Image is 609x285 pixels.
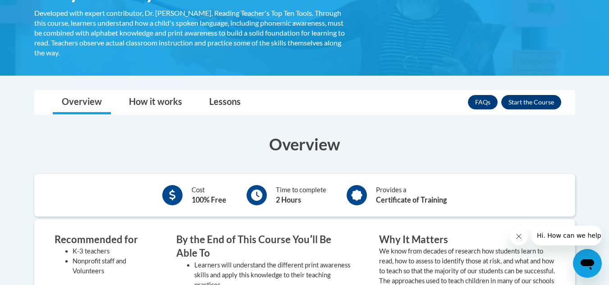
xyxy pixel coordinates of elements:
[192,185,226,205] div: Cost
[55,233,149,247] h3: Recommended for
[5,6,73,14] span: Hi. How can we help?
[510,227,528,245] iframe: Close message
[531,226,602,245] iframe: Message from company
[53,90,111,114] a: Overview
[73,256,149,276] li: Nonprofit staff and Volunteers
[176,233,352,261] h3: By the End of This Course Youʹll Be Able To
[379,233,555,247] h3: Why It Matters
[200,90,250,114] a: Lessons
[120,90,191,114] a: How it works
[192,195,226,204] b: 100% Free
[73,246,149,256] li: K-3 teachers
[376,195,447,204] b: Certificate of Training
[376,185,447,205] div: Provides a
[573,249,602,278] iframe: Button to launch messaging window
[34,133,575,155] h3: Overview
[501,95,561,109] button: Enroll
[34,8,345,58] div: Developed with expert contributor, Dr. [PERSON_NAME], Reading Teacher's Top Ten Tools. Through th...
[468,95,498,109] a: FAQs
[276,195,301,204] b: 2 Hours
[276,185,326,205] div: Time to complete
